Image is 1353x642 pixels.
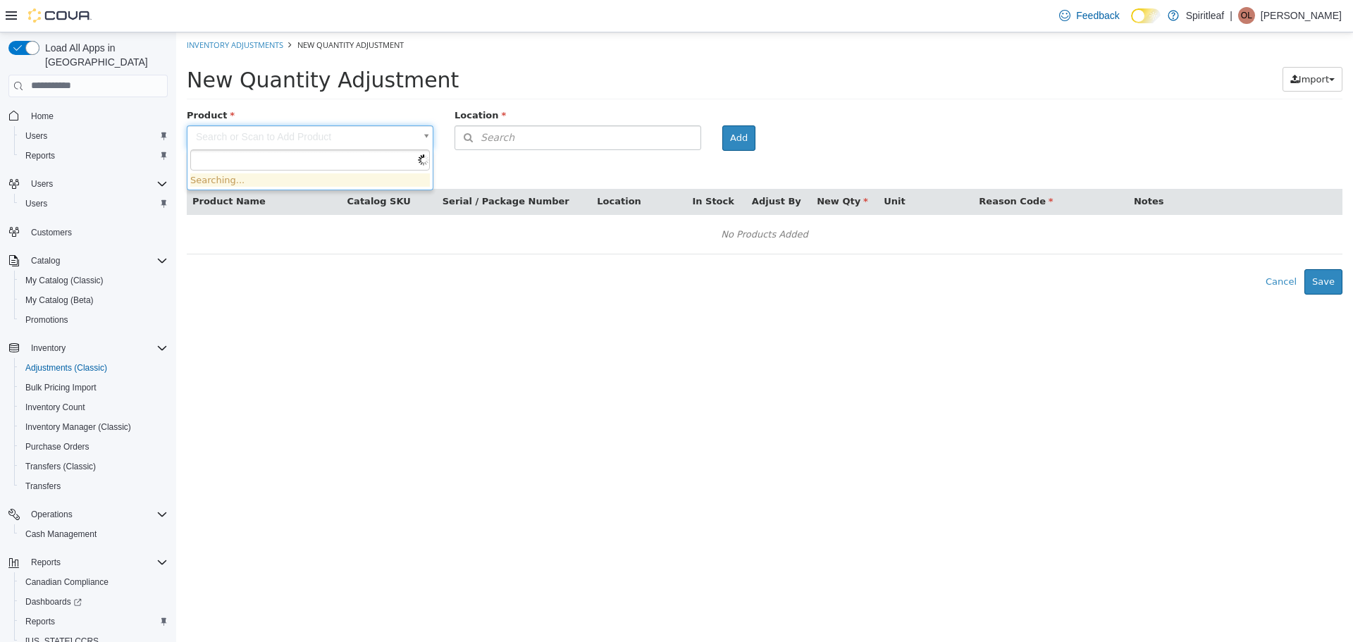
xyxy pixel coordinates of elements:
[20,272,109,289] a: My Catalog (Classic)
[20,272,168,289] span: My Catalog (Classic)
[20,419,168,436] span: Inventory Manager (Classic)
[20,311,168,328] span: Promotions
[28,8,92,23] img: Cova
[20,195,53,212] a: Users
[25,224,78,241] a: Customers
[25,481,61,492] span: Transfers
[3,174,173,194] button: Users
[14,146,173,166] button: Reports
[25,252,66,269] button: Catalog
[25,441,89,452] span: Purchase Orders
[20,419,137,436] a: Inventory Manager (Classic)
[3,338,173,358] button: Inventory
[14,141,254,155] li: Searching...
[14,310,173,330] button: Promotions
[14,194,173,214] button: Users
[31,557,61,568] span: Reports
[25,130,47,142] span: Users
[20,593,87,610] a: Dashboards
[31,255,60,266] span: Catalog
[3,222,173,242] button: Customers
[3,251,173,271] button: Catalog
[25,362,107,374] span: Adjustments (Classic)
[25,340,71,357] button: Inventory
[1241,7,1252,24] span: OL
[25,554,168,571] span: Reports
[25,529,97,540] span: Cash Management
[1230,7,1232,24] p: |
[20,311,74,328] a: Promotions
[1076,8,1119,23] span: Feedback
[14,592,173,612] a: Dashboards
[14,271,173,290] button: My Catalog (Classic)
[20,359,113,376] a: Adjustments (Classic)
[14,437,173,457] button: Purchase Orders
[14,397,173,417] button: Inventory Count
[20,292,99,309] a: My Catalog (Beta)
[20,379,102,396] a: Bulk Pricing Import
[20,574,168,591] span: Canadian Compliance
[25,175,58,192] button: Users
[25,340,168,357] span: Inventory
[25,506,78,523] button: Operations
[3,106,173,126] button: Home
[25,175,168,192] span: Users
[25,107,168,125] span: Home
[20,593,168,610] span: Dashboards
[1054,1,1125,30] a: Feedback
[20,526,102,543] a: Cash Management
[31,111,54,122] span: Home
[20,478,66,495] a: Transfers
[20,438,95,455] a: Purchase Orders
[20,613,61,630] a: Reports
[25,616,55,627] span: Reports
[14,572,173,592] button: Canadian Compliance
[20,128,168,144] span: Users
[1131,8,1161,23] input: Dark Mode
[25,382,97,393] span: Bulk Pricing Import
[20,613,168,630] span: Reports
[14,524,173,544] button: Cash Management
[20,195,168,212] span: Users
[1186,7,1224,24] p: Spiritleaf
[20,526,168,543] span: Cash Management
[14,476,173,496] button: Transfers
[25,314,68,326] span: Promotions
[25,506,168,523] span: Operations
[20,147,61,164] a: Reports
[25,421,131,433] span: Inventory Manager (Classic)
[1131,23,1132,24] span: Dark Mode
[14,378,173,397] button: Bulk Pricing Import
[20,399,168,416] span: Inventory Count
[20,379,168,396] span: Bulk Pricing Import
[39,41,168,69] span: Load All Apps in [GEOGRAPHIC_DATA]
[25,554,66,571] button: Reports
[25,150,55,161] span: Reports
[1261,7,1342,24] p: [PERSON_NAME]
[25,275,104,286] span: My Catalog (Classic)
[20,574,114,591] a: Canadian Compliance
[20,147,168,164] span: Reports
[14,290,173,310] button: My Catalog (Beta)
[31,509,73,520] span: Operations
[25,295,94,306] span: My Catalog (Beta)
[20,399,91,416] a: Inventory Count
[20,458,101,475] a: Transfers (Classic)
[14,457,173,476] button: Transfers (Classic)
[31,227,72,238] span: Customers
[25,252,168,269] span: Catalog
[25,576,109,588] span: Canadian Compliance
[25,402,85,413] span: Inventory Count
[20,478,168,495] span: Transfers
[20,458,168,475] span: Transfers (Classic)
[25,198,47,209] span: Users
[3,553,173,572] button: Reports
[14,612,173,631] button: Reports
[20,292,168,309] span: My Catalog (Beta)
[20,128,53,144] a: Users
[14,126,173,146] button: Users
[31,178,53,190] span: Users
[3,505,173,524] button: Operations
[14,417,173,437] button: Inventory Manager (Classic)
[31,342,66,354] span: Inventory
